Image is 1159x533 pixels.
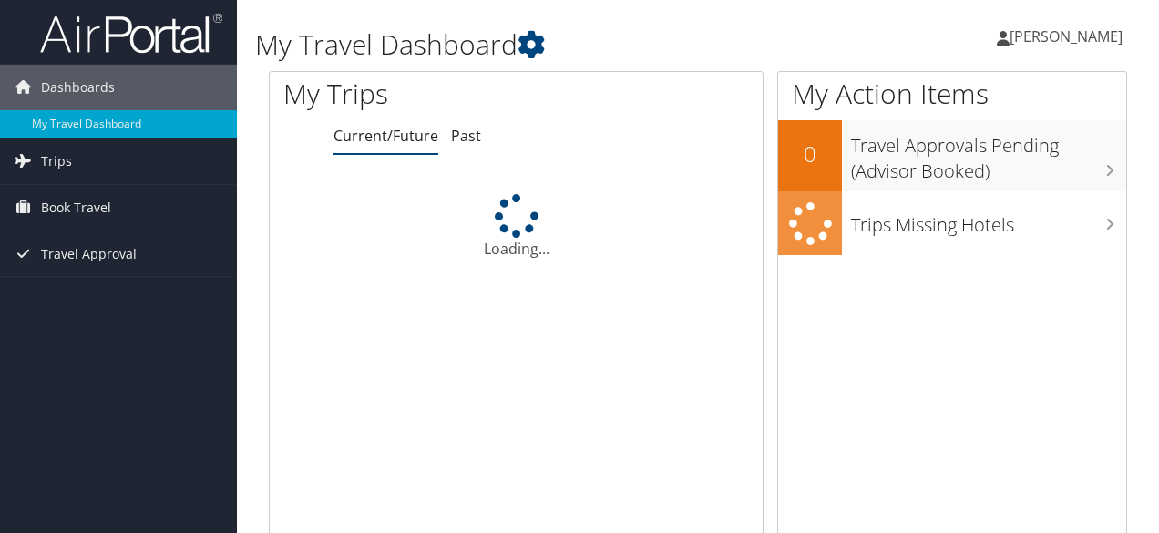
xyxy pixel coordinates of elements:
div: Loading... [270,194,763,260]
a: [PERSON_NAME] [997,9,1141,64]
h1: My Action Items [778,75,1126,113]
span: [PERSON_NAME] [1010,26,1123,46]
span: Book Travel [41,185,111,231]
h1: My Trips [283,75,544,113]
span: Trips [41,138,72,184]
a: 0Travel Approvals Pending (Advisor Booked) [778,120,1126,190]
span: Travel Approval [41,231,137,277]
a: Past [451,126,481,146]
h3: Travel Approvals Pending (Advisor Booked) [851,124,1126,184]
h1: My Travel Dashboard [255,26,846,64]
a: Current/Future [333,126,438,146]
h3: Trips Missing Hotels [851,203,1126,238]
span: Dashboards [41,65,115,110]
h2: 0 [778,138,842,169]
img: airportal-logo.png [40,12,222,55]
a: Trips Missing Hotels [778,191,1126,256]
